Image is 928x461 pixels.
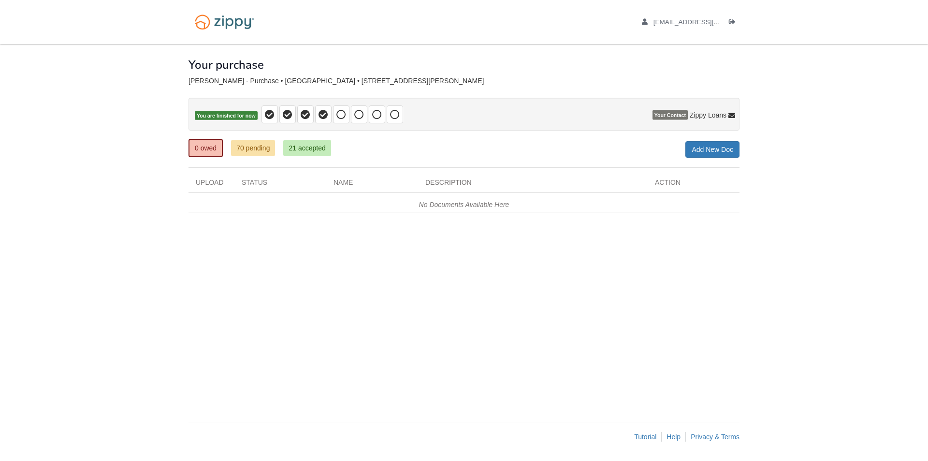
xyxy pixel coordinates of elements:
[195,111,258,120] span: You are finished for now
[188,10,261,34] img: Logo
[231,140,275,156] a: 70 pending
[653,18,764,26] span: aaboley88@icloud.com
[188,139,223,157] a: 0 owed
[642,18,764,28] a: edit profile
[418,178,648,192] div: Description
[652,110,688,120] span: Your Contact
[729,18,739,28] a: Log out
[685,141,739,158] a: Add New Doc
[326,178,418,192] div: Name
[188,178,234,192] div: Upload
[690,110,726,120] span: Zippy Loans
[188,77,739,85] div: [PERSON_NAME] - Purchase • [GEOGRAPHIC_DATA] • [STREET_ADDRESS][PERSON_NAME]
[648,178,739,192] div: Action
[234,178,326,192] div: Status
[188,59,264,71] h1: Your purchase
[667,433,681,441] a: Help
[634,433,656,441] a: Tutorial
[283,140,331,156] a: 21 accepted
[691,433,739,441] a: Privacy & Terms
[419,201,509,208] em: No Documents Available Here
